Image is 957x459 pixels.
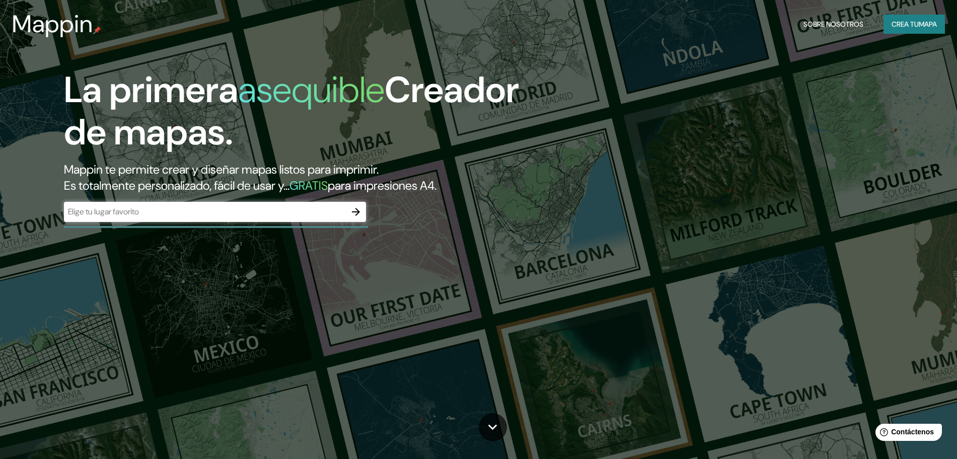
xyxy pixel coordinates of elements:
[803,20,863,29] font: Sobre nosotros
[867,420,946,448] iframe: Lanzador de widgets de ayuda
[328,178,436,193] font: para impresiones A4.
[919,20,937,29] font: mapa
[93,26,101,34] img: pin de mapeo
[64,66,519,156] font: Creador de mapas.
[799,15,867,34] button: Sobre nosotros
[238,66,385,113] font: asequible
[884,15,945,34] button: Crea tumapa
[64,162,379,177] font: Mappin te permite crear y diseñar mapas listos para imprimir.
[892,20,919,29] font: Crea tu
[64,66,238,113] font: La primera
[12,8,93,40] font: Mappin
[289,178,328,193] font: GRATIS
[64,178,289,193] font: Es totalmente personalizado, fácil de usar y...
[64,206,346,217] input: Elige tu lugar favorito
